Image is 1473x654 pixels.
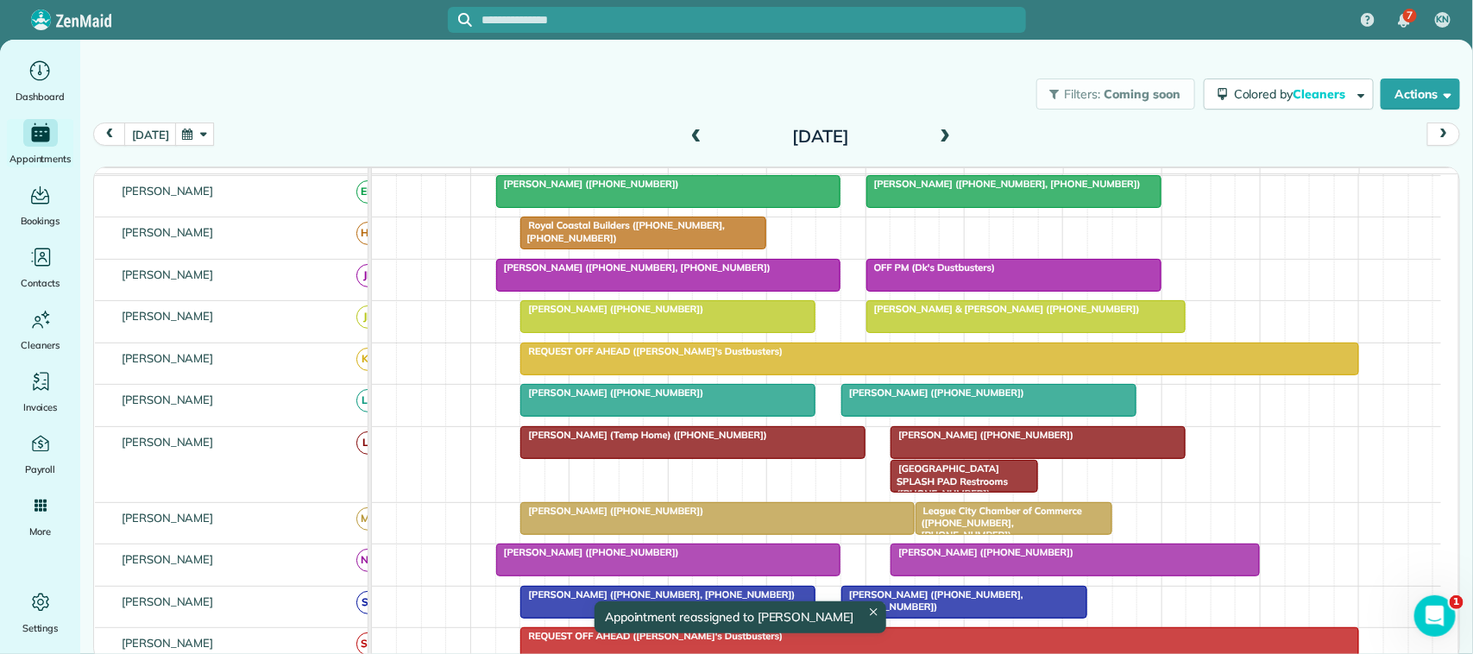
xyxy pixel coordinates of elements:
[471,172,503,186] span: 8am
[118,552,217,566] span: [PERSON_NAME]
[1261,172,1291,186] span: 4pm
[1065,86,1101,102] span: Filters:
[1064,172,1094,186] span: 2pm
[7,119,73,167] a: Appointments
[7,305,73,354] a: Cleaners
[1414,595,1456,637] iframe: Intercom live chat
[595,601,886,633] div: Appointment reassigned to [PERSON_NAME]
[356,507,380,531] span: MB
[7,588,73,637] a: Settings
[519,505,704,517] span: [PERSON_NAME] ([PHONE_NUMBER])
[458,13,472,27] svg: Focus search
[356,591,380,614] span: SB
[1427,123,1460,146] button: next
[7,57,73,105] a: Dashboard
[118,184,217,198] span: [PERSON_NAME]
[356,305,380,329] span: JR
[713,127,928,146] h2: [DATE]
[118,435,217,449] span: [PERSON_NAME]
[495,178,680,190] span: [PERSON_NAME] ([PHONE_NUMBER])
[356,549,380,572] span: NN
[1104,86,1181,102] span: Coming soon
[448,13,472,27] button: Focus search
[890,462,1008,500] span: [GEOGRAPHIC_DATA] SPLASH PAD Restrooms ([PHONE_NUMBER])
[495,546,680,558] span: [PERSON_NAME] ([PHONE_NUMBER])
[1437,13,1450,27] span: KN
[519,303,704,315] span: [PERSON_NAME] ([PHONE_NUMBER])
[1234,86,1351,102] span: Colored by
[1204,79,1374,110] button: Colored byCleaners
[356,180,380,204] span: EM
[16,88,65,105] span: Dashboard
[866,172,903,186] span: 12pm
[7,181,73,230] a: Bookings
[1381,79,1460,110] button: Actions
[7,368,73,416] a: Invoices
[118,594,217,608] span: [PERSON_NAME]
[495,261,771,274] span: [PERSON_NAME] ([PHONE_NUMBER], [PHONE_NUMBER])
[21,336,60,354] span: Cleaners
[519,387,704,399] span: [PERSON_NAME] ([PHONE_NUMBER])
[118,511,217,525] span: [PERSON_NAME]
[519,219,725,243] span: Royal Coastal Builders ([PHONE_NUMBER], [PHONE_NUMBER])
[519,588,796,601] span: [PERSON_NAME] ([PHONE_NUMBER], [PHONE_NUMBER])
[356,348,380,371] span: KB
[356,389,380,412] span: LS
[356,431,380,455] span: LF
[866,178,1142,190] span: [PERSON_NAME] ([PHONE_NUMBER], [PHONE_NUMBER])
[840,588,1023,613] span: [PERSON_NAME] ([PHONE_NUMBER], [PHONE_NUMBER])
[1450,595,1464,609] span: 1
[519,429,768,441] span: [PERSON_NAME] (Temp Home) ([PHONE_NUMBER])
[1360,172,1390,186] span: 5pm
[890,429,1074,441] span: [PERSON_NAME] ([PHONE_NUMBER])
[965,172,995,186] span: 1pm
[93,123,126,146] button: prev
[118,225,217,239] span: [PERSON_NAME]
[915,505,1082,542] span: League City Chamber of Commerce ([PHONE_NUMBER], [PHONE_NUMBER])
[118,393,217,406] span: [PERSON_NAME]
[22,619,59,637] span: Settings
[1407,9,1413,22] span: 7
[372,172,404,186] span: 7am
[118,267,217,281] span: [PERSON_NAME]
[767,172,806,186] span: 11am
[21,274,60,292] span: Contacts
[356,264,380,287] span: JB
[1162,172,1193,186] span: 3pm
[866,303,1141,315] span: [PERSON_NAME] & [PERSON_NAME] ([PHONE_NUMBER])
[519,345,784,357] span: REQUEST OFF AHEAD ([PERSON_NAME]'s Dustbusters)
[9,150,72,167] span: Appointments
[25,461,56,478] span: Payroll
[118,351,217,365] span: [PERSON_NAME]
[23,399,58,416] span: Invoices
[118,636,217,650] span: [PERSON_NAME]
[124,123,176,146] button: [DATE]
[7,243,73,292] a: Contacts
[866,261,997,274] span: OFF PM (Dk's Dustbusters)
[7,430,73,478] a: Payroll
[890,546,1074,558] span: [PERSON_NAME] ([PHONE_NUMBER])
[118,309,217,323] span: [PERSON_NAME]
[1386,2,1422,40] div: 7 unread notifications
[570,172,601,186] span: 9am
[519,630,784,642] span: REQUEST OFF AHEAD ([PERSON_NAME]'s Dustbusters)
[1294,86,1349,102] span: Cleaners
[669,172,708,186] span: 10am
[21,212,60,230] span: Bookings
[29,523,51,540] span: More
[840,387,1025,399] span: [PERSON_NAME] ([PHONE_NUMBER])
[356,222,380,245] span: HC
